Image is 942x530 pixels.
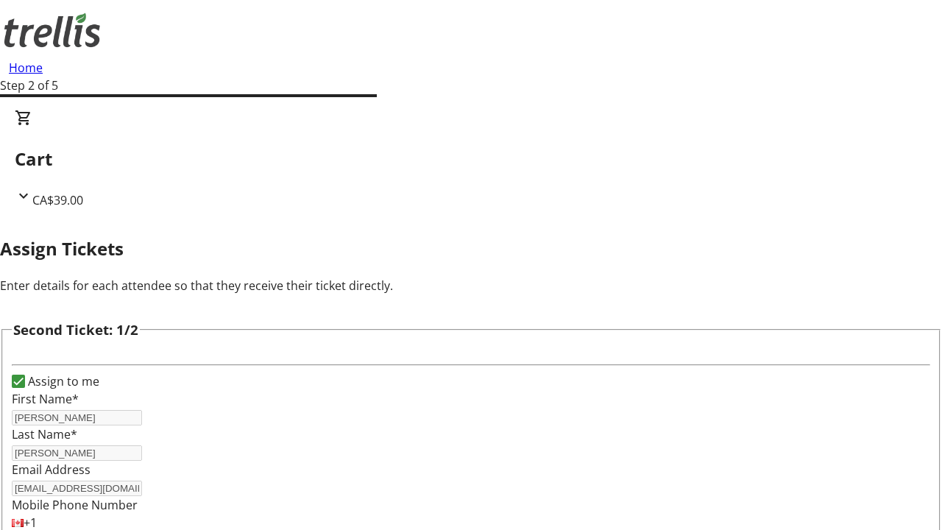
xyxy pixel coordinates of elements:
[12,462,91,478] label: Email Address
[15,109,927,209] div: CartCA$39.00
[32,192,83,208] span: CA$39.00
[15,146,927,172] h2: Cart
[25,372,99,390] label: Assign to me
[13,319,138,340] h3: Second Ticket: 1/2
[12,426,77,442] label: Last Name*
[12,391,79,407] label: First Name*
[12,497,138,513] label: Mobile Phone Number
